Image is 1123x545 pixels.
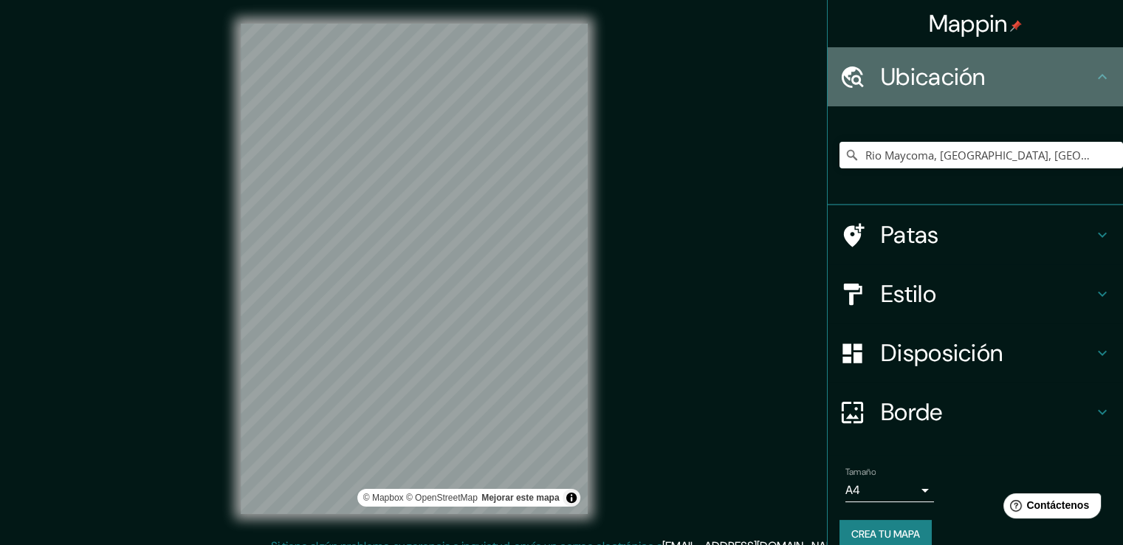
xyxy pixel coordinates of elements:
font: Crea tu mapa [851,527,920,541]
div: Borde [828,383,1123,442]
font: © OpenStreetMap [406,493,478,503]
div: Patas [828,205,1123,264]
font: A4 [845,482,860,498]
img: pin-icon.png [1010,20,1022,32]
a: Mapa de OpenStreet [406,493,478,503]
font: Disposición [881,337,1003,369]
font: Ubicación [881,61,986,92]
button: Activar o desactivar atribución [563,489,580,507]
font: Borde [881,397,943,428]
font: Estilo [881,278,936,309]
iframe: Lanzador de widgets de ayuda [992,487,1107,529]
font: Tamaño [845,466,876,478]
a: Mapbox [363,493,404,503]
font: Mappin [929,8,1008,39]
canvas: Mapa [241,24,588,514]
font: Patas [881,219,939,250]
div: Disposición [828,323,1123,383]
input: Elige tu ciudad o zona [839,142,1123,168]
a: Map feedback [481,493,559,503]
div: Estilo [828,264,1123,323]
font: Mejorar este mapa [481,493,559,503]
div: A4 [845,479,934,502]
font: © Mapbox [363,493,404,503]
div: Ubicación [828,47,1123,106]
